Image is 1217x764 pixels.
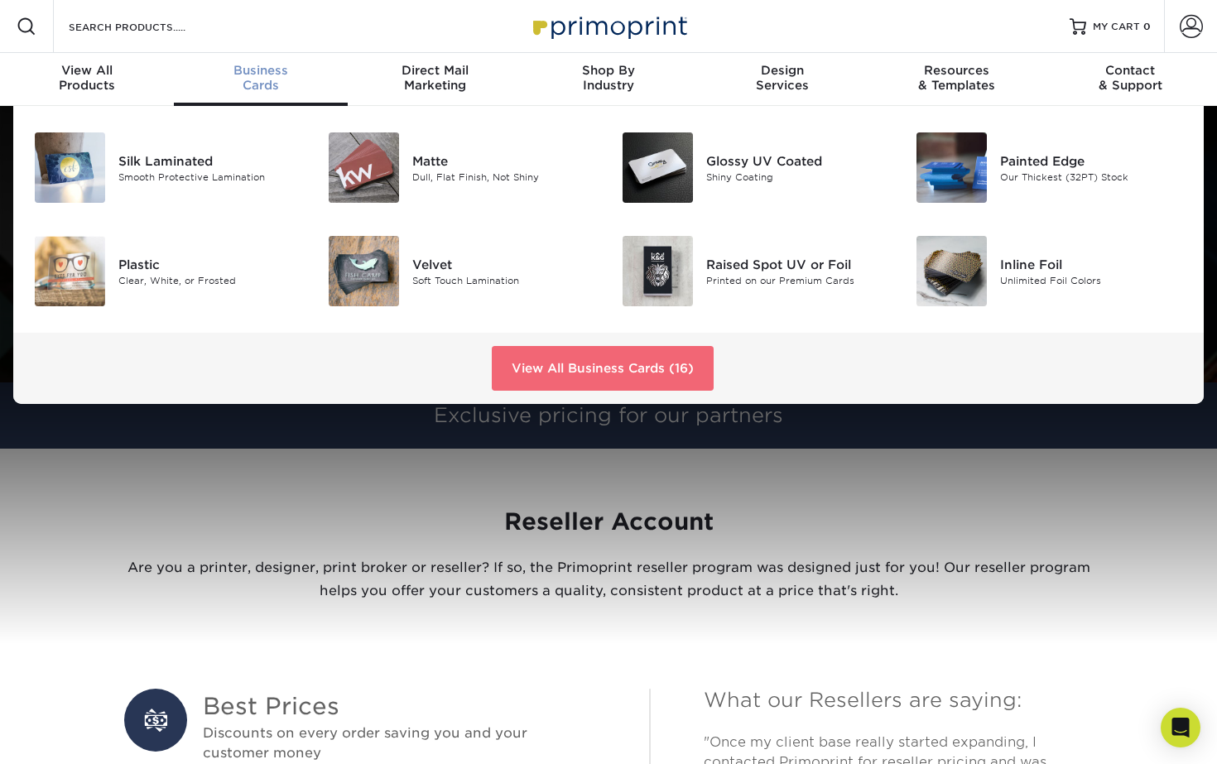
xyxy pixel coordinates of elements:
div: Raised Spot UV or Foil [706,255,890,273]
img: Raised Spot UV or Foil Business Cards [623,236,693,306]
a: Shop ByIndustry [522,53,695,106]
a: View All Business Cards (16) [492,346,714,391]
div: Cards [174,63,348,93]
div: Open Intercom Messenger [1161,708,1200,747]
input: SEARCH PRODUCTS..... [67,17,228,36]
div: & Templates [869,63,1043,93]
div: Velvet [412,255,596,273]
div: Glossy UV Coated [706,151,890,170]
span: Shop By [522,63,695,78]
div: Clear, White, or Frosted [118,273,302,287]
div: Shiny Coating [706,170,890,184]
a: Contact& Support [1043,53,1217,106]
div: Unlimited Foil Colors [1000,273,1184,287]
div: Industry [522,63,695,93]
a: Painted Edge Business Cards Painted Edge Our Thickest (32PT) Stock [915,126,1184,209]
span: Design [695,63,869,78]
a: Matte Business Cards Matte Dull, Flat Finish, Not Shiny [327,126,596,209]
div: Plastic [118,255,302,273]
img: Matte Business Cards [329,132,399,203]
a: BusinessCards [174,53,348,106]
div: Smooth Protective Lamination [118,170,302,184]
div: Marketing [348,63,522,93]
a: Glossy UV Coated Business Cards Glossy UV Coated Shiny Coating [621,126,890,209]
span: Best Prices [203,689,596,723]
a: DesignServices [695,53,869,106]
div: Soft Touch Lamination [412,273,596,287]
span: 0 [1143,21,1151,32]
div: Silk Laminated [118,151,302,170]
span: Direct Mail [348,63,522,78]
div: Printed on our Premium Cards [706,273,890,287]
div: Services [695,63,869,93]
div: Dull, Flat Finish, Not Shiny [412,170,596,184]
span: Contact [1043,63,1217,78]
a: Silk Laminated Business Cards Silk Laminated Smooth Protective Lamination [33,126,302,209]
img: Silk Laminated Business Cards [35,132,105,203]
img: Primoprint [526,8,691,44]
div: Our Thickest (32PT) Stock [1000,170,1184,184]
div: Matte [412,151,596,170]
span: Business [174,63,348,78]
a: Plastic Business Cards Plastic Clear, White, or Frosted [33,229,302,313]
a: Velvet Business Cards Velvet Soft Touch Lamination [327,229,596,313]
span: MY CART [1093,20,1140,34]
a: Raised Spot UV or Foil Business Cards Raised Spot UV or Foil Printed on our Premium Cards [621,229,890,313]
img: Glossy UV Coated Business Cards [623,132,693,203]
img: Plastic Business Cards [35,236,105,306]
li: Discounts on every order saving you and your customer money [124,689,596,763]
span: Resources [869,63,1043,78]
div: & Support [1043,63,1217,93]
img: Inline Foil Business Cards [916,236,987,306]
a: Inline Foil Business Cards Inline Foil Unlimited Foil Colors [915,229,1184,313]
div: Painted Edge [1000,151,1184,170]
div: Inline Foil [1000,255,1184,273]
h4: What our Resellers are saying: [704,689,1093,713]
a: Resources& Templates [869,53,1043,106]
a: Direct MailMarketing [348,53,522,106]
img: Velvet Business Cards [329,236,399,306]
img: Painted Edge Business Cards [916,132,987,203]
